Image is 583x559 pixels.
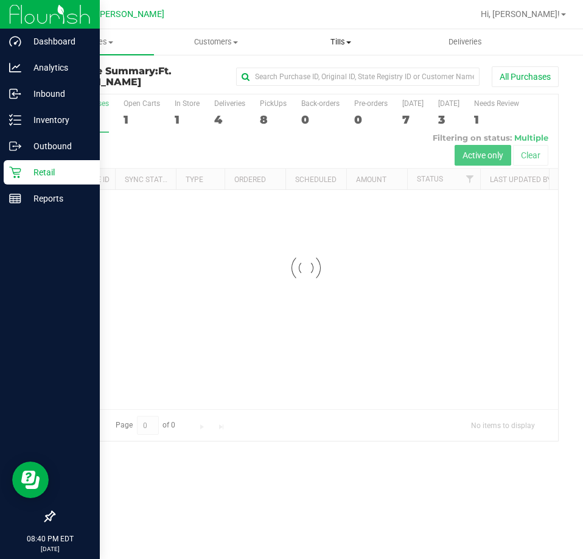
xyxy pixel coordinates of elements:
iframe: Resource center [12,462,49,498]
span: Hi, [PERSON_NAME]! [481,9,560,19]
p: Reports [21,191,94,206]
p: Dashboard [21,34,94,49]
p: Inventory [21,113,94,127]
inline-svg: Dashboard [9,35,21,47]
p: Analytics [21,60,94,75]
span: Tills [279,37,403,47]
p: Outbound [21,139,94,153]
span: Ft. [PERSON_NAME] [54,65,172,88]
inline-svg: Reports [9,192,21,205]
span: Ft. [PERSON_NAME] [85,9,164,19]
inline-svg: Inventory [9,114,21,126]
input: Search Purchase ID, Original ID, State Registry ID or Customer Name... [236,68,480,86]
p: Retail [21,165,94,180]
inline-svg: Analytics [9,62,21,74]
a: Tills [279,29,403,55]
p: 08:40 PM EDT [5,533,94,544]
span: Deliveries [432,37,498,47]
a: Customers [154,29,279,55]
p: Inbound [21,86,94,101]
inline-svg: Inbound [9,88,21,100]
inline-svg: Outbound [9,140,21,152]
button: All Purchases [492,66,559,87]
inline-svg: Retail [9,166,21,178]
a: Deliveries [403,29,528,55]
span: Customers [155,37,278,47]
h3: Purchase Summary: [54,66,222,87]
p: [DATE] [5,544,94,554]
